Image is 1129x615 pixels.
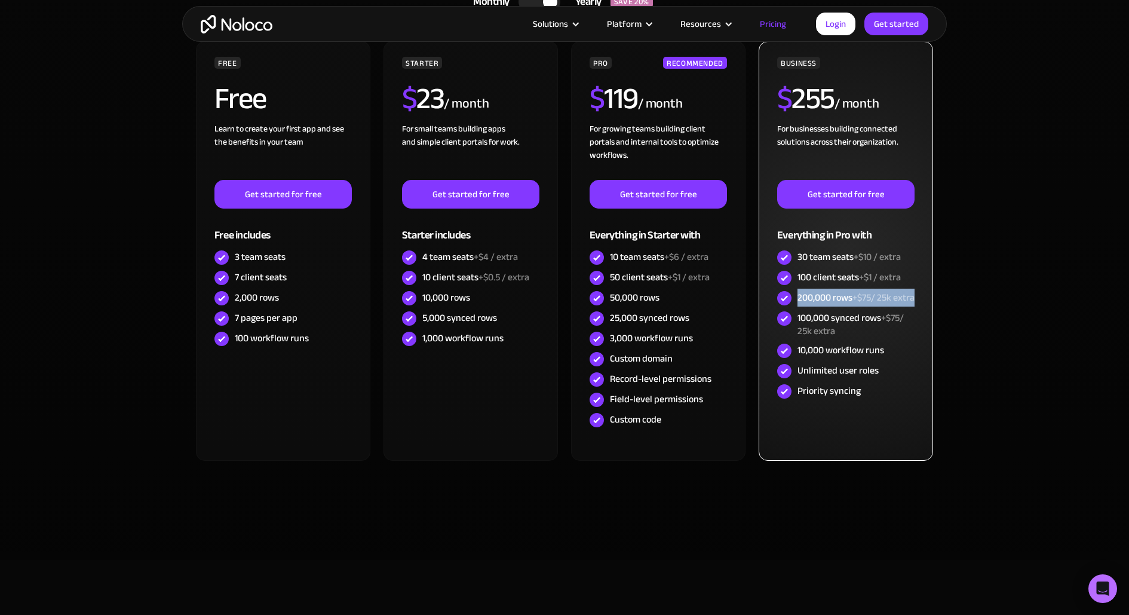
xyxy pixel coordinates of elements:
[610,332,693,345] div: 3,000 workflow runs
[422,291,470,304] div: 10,000 rows
[402,84,444,114] h2: 23
[610,250,708,264] div: 10 team seats
[777,71,792,127] span: $
[518,16,592,32] div: Solutions
[665,16,745,32] div: Resources
[777,84,835,114] h2: 255
[590,180,727,209] a: Get started for free
[864,13,928,35] a: Get started
[745,16,801,32] a: Pricing
[214,209,352,247] div: Free includes
[797,364,879,377] div: Unlimited user roles
[777,57,820,69] div: BUSINESS
[859,268,901,286] span: +$1 / extra
[854,248,901,266] span: +$10 / extra
[610,291,659,304] div: 50,000 rows
[590,209,727,247] div: Everything in Starter with
[663,57,727,69] div: RECOMMENDED
[235,291,279,304] div: 2,000 rows
[235,250,286,264] div: 3 team seats
[590,71,605,127] span: $
[422,332,504,345] div: 1,000 workflow runs
[607,16,642,32] div: Platform
[610,393,703,406] div: Field-level permissions
[474,248,518,266] span: +$4 / extra
[668,268,710,286] span: +$1 / extra
[592,16,665,32] div: Platform
[797,311,915,338] div: 100,000 synced rows
[610,271,710,284] div: 50 client seats
[402,71,417,127] span: $
[402,123,539,180] div: For small teams building apps and simple client portals for work. ‍
[797,250,901,264] div: 30 team seats
[422,311,497,325] div: 5,000 synced rows
[422,271,529,284] div: 10 client seats
[777,123,915,180] div: For businesses building connected solutions across their organization. ‍
[402,180,539,209] a: Get started for free
[478,268,529,286] span: +$0.5 / extra
[777,180,915,209] a: Get started for free
[201,15,272,33] a: home
[214,180,352,209] a: Get started for free
[533,16,568,32] div: Solutions
[444,94,489,114] div: / month
[402,209,539,247] div: Starter includes
[797,291,915,304] div: 200,000 rows
[590,57,612,69] div: PRO
[816,13,855,35] a: Login
[680,16,721,32] div: Resources
[664,248,708,266] span: +$6 / extra
[797,344,884,357] div: 10,000 workflow runs
[214,57,241,69] div: FREE
[214,84,266,114] h2: Free
[610,352,673,365] div: Custom domain
[590,84,638,114] h2: 119
[235,311,297,325] div: 7 pages per app
[235,332,309,345] div: 100 workflow runs
[1088,574,1117,603] div: Open Intercom Messenger
[610,372,711,385] div: Record-level permissions
[610,413,661,426] div: Custom code
[852,289,915,307] span: +$75/ 25k extra
[797,271,901,284] div: 100 client seats
[797,384,861,397] div: Priority syncing
[214,123,352,180] div: Learn to create your first app and see the benefits in your team ‍
[797,309,904,340] span: +$75/ 25k extra
[422,250,518,264] div: 4 team seats
[610,311,689,325] div: 25,000 synced rows
[235,271,287,284] div: 7 client seats
[402,57,442,69] div: STARTER
[590,123,727,180] div: For growing teams building client portals and internal tools to optimize workflows.
[777,209,915,247] div: Everything in Pro with
[638,94,683,114] div: / month
[835,94,879,114] div: / month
